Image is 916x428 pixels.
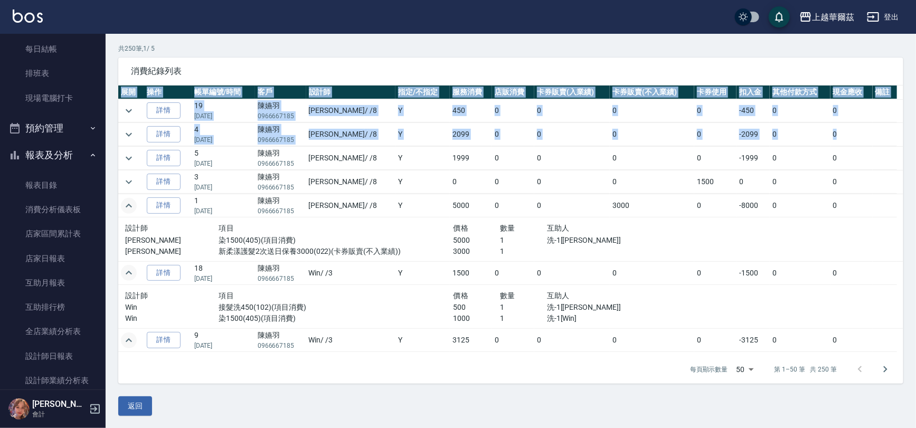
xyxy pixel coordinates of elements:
[830,194,873,217] td: 0
[192,194,255,217] td: 1
[125,224,148,232] span: 設計師
[147,126,181,142] a: 詳情
[492,147,534,170] td: 0
[194,206,252,216] p: [DATE]
[4,222,101,246] a: 店家區間累計表
[306,99,395,122] td: [PERSON_NAME] / /8
[4,61,101,85] a: 排班表
[4,271,101,295] a: 互助月報表
[694,147,736,170] td: 0
[147,265,181,281] a: 詳情
[547,291,570,300] span: 互助人
[500,235,547,246] p: 1
[453,235,500,246] p: 5000
[194,274,252,283] p: [DATE]
[873,85,897,99] th: 備註
[450,99,492,122] td: 450
[770,99,830,122] td: 0
[192,329,255,352] td: 9
[118,85,144,99] th: 展開
[812,11,854,24] div: 上越華爾茲
[534,170,610,194] td: 0
[147,150,181,166] a: 詳情
[125,291,148,300] span: 設計師
[863,7,903,27] button: 登出
[4,246,101,271] a: 店家日報表
[534,261,610,284] td: 0
[450,170,492,194] td: 0
[121,198,137,214] button: expand row
[147,197,181,214] a: 詳情
[770,329,830,352] td: 0
[450,329,492,352] td: 3125
[194,159,252,168] p: [DATE]
[450,261,492,284] td: 1500
[306,329,395,352] td: Win / /3
[192,99,255,122] td: 19
[610,99,694,122] td: 0
[769,6,790,27] button: save
[873,357,898,382] button: Go to next page
[147,102,181,119] a: 詳情
[736,194,770,217] td: -8000
[194,341,252,350] p: [DATE]
[453,313,500,324] p: 1000
[192,123,255,146] td: 4
[4,141,101,169] button: 報表及分析
[219,224,234,232] span: 項目
[450,147,492,170] td: 1999
[255,123,306,146] td: 陳嬿羽
[736,329,770,352] td: -3125
[736,147,770,170] td: -1999
[534,99,610,122] td: 0
[694,261,736,284] td: 0
[306,85,395,99] th: 設計師
[255,147,306,170] td: 陳嬿羽
[830,147,873,170] td: 0
[258,159,304,168] p: 0966667185
[694,329,736,352] td: 0
[830,329,873,352] td: 0
[121,332,137,348] button: expand row
[775,365,837,374] p: 第 1–50 筆 共 250 筆
[610,170,694,194] td: 0
[395,261,450,284] td: Y
[194,111,252,121] p: [DATE]
[547,224,570,232] span: 互助人
[395,170,450,194] td: Y
[125,302,219,313] p: Win
[500,291,515,300] span: 數量
[610,85,694,99] th: 卡券販賣(不入業績)
[547,235,687,246] p: 洗-1[[PERSON_NAME]]
[450,123,492,146] td: 2099
[736,99,770,122] td: -450
[147,332,181,348] a: 詳情
[13,9,43,23] img: Logo
[219,235,454,246] p: 染1500(405)(項目消費)
[830,99,873,122] td: 0
[147,174,181,190] a: 詳情
[534,85,610,99] th: 卡券販賣(入業績)
[770,123,830,146] td: 0
[610,329,694,352] td: 0
[125,235,219,246] p: [PERSON_NAME]
[736,123,770,146] td: -2099
[258,274,304,283] p: 0966667185
[453,224,468,232] span: 價格
[32,410,86,419] p: 會計
[795,6,858,28] button: 上越華爾茲
[395,194,450,217] td: Y
[131,66,891,77] span: 消費紀錄列表
[453,291,468,300] span: 價格
[192,85,255,99] th: 帳單編號/時間
[219,291,234,300] span: 項目
[492,329,534,352] td: 0
[770,85,830,99] th: 其他付款方式
[395,329,450,352] td: Y
[4,368,101,393] a: 設計師業績分析表
[770,261,830,284] td: 0
[830,261,873,284] td: 0
[118,44,903,53] p: 共 250 筆, 1 / 5
[8,398,30,420] img: Person
[395,123,450,146] td: Y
